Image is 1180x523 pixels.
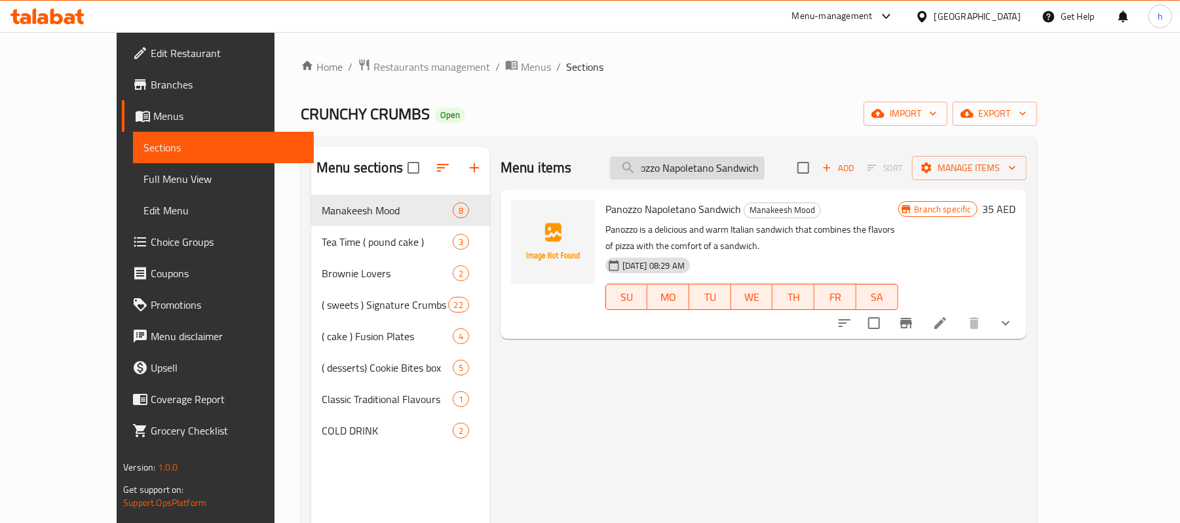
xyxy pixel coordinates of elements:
div: Menu-management [792,9,873,24]
div: COLD DRINK [322,423,453,438]
a: Promotions [122,289,314,320]
button: TU [689,284,731,310]
button: Add [817,158,859,178]
a: Edit Menu [133,195,314,226]
span: Coverage Report [151,391,303,407]
h2: Menu sections [316,158,403,178]
span: 4 [453,330,468,343]
span: import [874,106,937,122]
span: 1.0.0 [158,459,178,476]
span: Version: [123,459,155,476]
span: 5 [453,362,468,374]
span: Select section first [859,158,912,178]
span: TH [778,288,809,307]
span: 1 [453,393,468,406]
span: ( sweets ) Signature Crumbs [322,297,448,313]
a: Menus [122,100,314,132]
span: 3 [453,236,468,248]
a: Restaurants management [358,58,490,75]
svg: Show Choices [998,315,1014,331]
button: WE [731,284,773,310]
span: Get support on: [123,481,183,498]
button: SA [856,284,898,310]
div: Manakeesh Mood8 [311,195,490,226]
span: Manakeesh Mood [322,203,453,218]
span: Choice Groups [151,234,303,250]
img: Panozzo Napoletano Sandwich [511,200,595,284]
nav: breadcrumb [301,58,1037,75]
h2: Menu items [501,158,572,178]
span: Branches [151,77,303,92]
span: [DATE] 08:29 AM [617,260,690,272]
li: / [348,59,352,75]
span: Edit Menu [143,203,303,218]
span: FR [820,288,851,307]
div: items [448,297,469,313]
span: ( desserts) Cookie Bites box [322,360,453,376]
span: Promotions [151,297,303,313]
span: Grocery Checklist [151,423,303,438]
button: sort-choices [829,307,860,339]
div: items [453,423,469,438]
input: search [610,157,765,180]
button: SU [605,284,648,310]
div: Classic Traditional Flavours1 [311,383,490,415]
span: Select all sections [400,154,427,182]
span: Panozzo Napoletano Sandwich [605,199,741,219]
span: Sort sections [427,152,459,184]
a: Upsell [122,352,314,383]
button: export [953,102,1037,126]
span: Menu disclaimer [151,328,303,344]
span: 8 [453,204,468,217]
span: h [1158,9,1163,24]
div: ( cake ) Fusion Plates4 [311,320,490,352]
span: Menus [521,59,551,75]
button: MO [647,284,689,310]
a: Sections [133,132,314,163]
span: Classic Traditional Flavours [322,391,453,407]
div: [GEOGRAPHIC_DATA] [934,9,1021,24]
div: ( sweets ) Signature Crumbs22 [311,289,490,320]
span: ( cake ) Fusion Plates [322,328,453,344]
span: Add item [817,158,859,178]
span: Full Menu View [143,171,303,187]
div: items [453,360,469,376]
a: Edit Restaurant [122,37,314,69]
span: Coupons [151,265,303,281]
div: items [453,234,469,250]
span: Restaurants management [373,59,490,75]
div: Open [435,107,465,123]
span: TU [695,288,726,307]
button: show more [990,307,1021,339]
span: Select to update [860,309,888,337]
span: Upsell [151,360,303,376]
span: Branch specific [909,203,977,216]
span: 2 [453,425,468,437]
span: export [963,106,1027,122]
button: FR [814,284,856,310]
div: Tea Time ( pound cake )3 [311,226,490,258]
div: items [453,391,469,407]
span: Brownie Lovers [322,265,453,281]
button: import [864,102,947,126]
a: Support.OpsPlatform [123,494,206,511]
li: / [495,59,500,75]
nav: Menu sections [311,189,490,452]
div: COLD DRINK2 [311,415,490,446]
a: Choice Groups [122,226,314,258]
p: Panozzo is a delicious and warm Italian sandwich that combines the flavors of pizza with the comf... [605,222,898,254]
span: MO [653,288,684,307]
div: Manakeesh Mood [744,203,821,218]
div: items [453,265,469,281]
div: items [453,203,469,218]
span: Sections [566,59,603,75]
a: Coverage Report [122,383,314,415]
span: Manakeesh Mood [744,203,820,218]
span: Menus [153,108,303,124]
button: Manage items [912,156,1027,180]
span: CRUNCHY CRUMBS [301,99,430,128]
a: Full Menu View [133,163,314,195]
span: Manage items [923,160,1016,176]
